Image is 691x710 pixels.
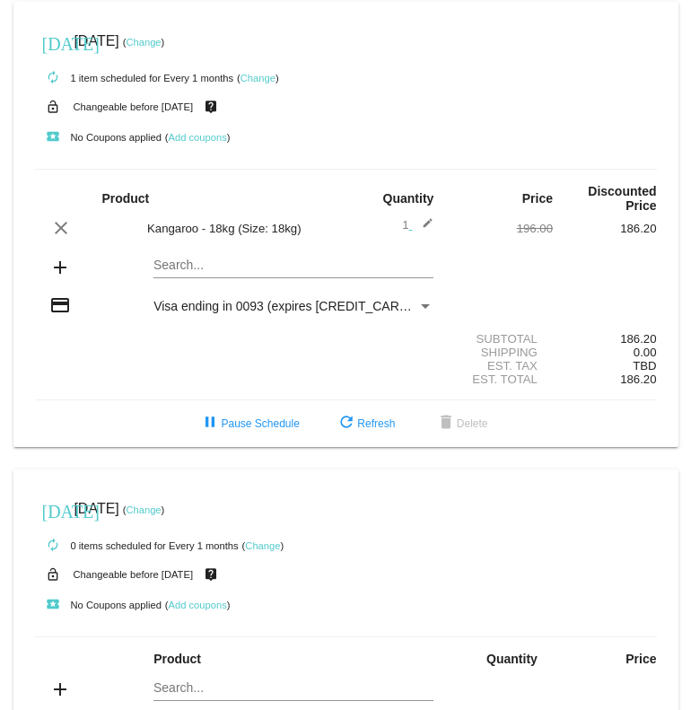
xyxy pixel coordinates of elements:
button: Refresh [321,408,409,440]
strong: Product [101,191,149,206]
input: Search... [153,681,433,696]
mat-icon: delete [435,413,457,434]
mat-icon: edit [412,217,433,239]
mat-icon: clear [50,217,72,239]
strong: Product [153,652,201,666]
span: Refresh [336,417,395,430]
strong: Price [625,652,656,666]
mat-icon: [DATE] [42,499,64,521]
div: 186.20 [553,222,657,235]
a: Change [126,37,161,48]
mat-icon: lock_open [42,563,64,586]
span: TBD [633,359,656,373]
strong: Price [522,191,553,206]
mat-select: Payment Method [153,299,433,313]
a: Change [126,504,161,515]
strong: Discounted Price [588,184,656,213]
span: Delete [435,417,488,430]
mat-icon: local_play [42,594,64,616]
div: Est. Tax [450,359,554,373]
button: Pause Schedule [185,408,313,440]
strong: Quantity [383,191,434,206]
span: 0.00 [634,346,657,359]
mat-icon: credit_card [49,294,71,316]
small: ( ) [123,37,165,48]
small: ( ) [165,132,231,143]
a: Change [245,540,280,551]
span: 1 [402,218,433,232]
small: ( ) [237,73,279,83]
mat-icon: local_play [42,127,64,148]
mat-icon: refresh [336,413,357,434]
small: No Coupons applied [35,132,162,143]
span: 186.20 [620,373,656,386]
a: Add coupons [169,132,227,143]
small: ( ) [123,504,165,515]
mat-icon: live_help [200,563,222,586]
small: ( ) [242,540,284,551]
div: 196.00 [450,222,554,235]
small: Changeable before [DATE] [74,101,194,112]
a: Add coupons [169,600,227,610]
mat-icon: autorenew [42,67,64,89]
mat-icon: add [49,679,71,700]
button: Delete [421,408,503,440]
small: Changeable before [DATE] [74,569,194,580]
mat-icon: autorenew [42,535,64,557]
small: 0 items scheduled for Every 1 months [35,540,239,551]
div: Shipping [450,346,554,359]
div: 186.20 [553,332,657,346]
small: No Coupons applied [35,600,162,610]
input: Search... [153,259,433,273]
small: ( ) [165,600,231,610]
div: Kangaroo - 18kg (Size: 18kg) [138,222,345,235]
div: Subtotal [450,332,554,346]
a: Change [241,73,276,83]
mat-icon: add [49,257,71,278]
strong: Quantity [486,652,538,666]
span: [DATE] [74,501,118,516]
small: 1 item scheduled for Every 1 months [35,73,234,83]
mat-icon: [DATE] [42,31,64,53]
mat-icon: live_help [200,95,222,118]
mat-icon: pause [199,413,221,434]
div: Est. Total [450,373,554,386]
span: Visa ending in 0093 (expires [CREDIT_CARD_DATA]) [153,299,454,313]
span: [DATE] [74,33,118,48]
span: Pause Schedule [199,417,299,430]
mat-icon: lock_open [42,95,64,118]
